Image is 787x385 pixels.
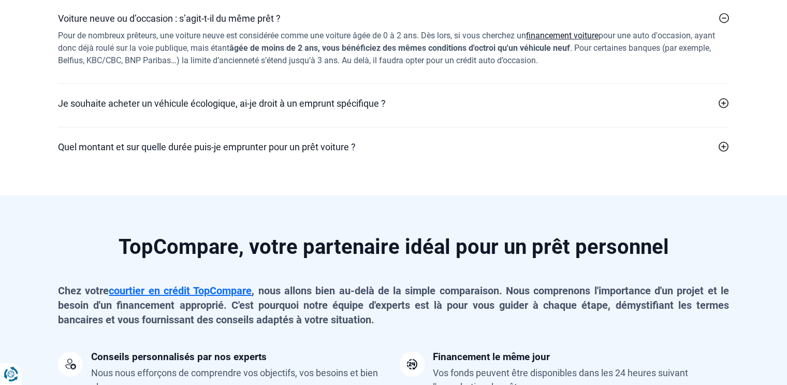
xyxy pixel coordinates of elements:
[91,352,267,362] div: Conseils personnalisés par nos experts
[58,140,356,154] h2: Quel montant et sur quelle durée puis-je emprunter pour un prêt voiture ?
[58,11,729,25] a: Voiture neuve ou d’occasion : s’agit-t-il du même prêt ?
[433,352,550,362] div: Financement le même jour
[58,140,729,154] a: Quel montant et sur quelle durée puis-je emprunter pour un prêt voiture ?
[58,30,729,67] p: Pour de nombreux prêteurs, une voiture neuve est considérée comme une voiture âgée de 0 à 2 ans. ...
[109,284,252,297] a: courtier en crédit TopCompare
[58,11,281,25] h2: Voiture neuve ou d’occasion : s’agit-t-il du même prêt ?
[526,31,599,40] a: financement voiture
[229,43,570,53] b: âgée de moins de 2 ans, vous bénéficiez des mêmes conditions d'octroi qu'un véhicule neuf
[58,237,729,258] h2: TopCompare, votre partenaire idéal pour un prêt personnel
[58,283,729,327] p: Chez votre , nous allons bien au-delà de la simple comparaison. Nous comprenons l'importance d'un...
[58,96,729,110] a: Je souhaite acheter un véhicule écologique, ai-je droit à un emprunt spécifique ?
[58,96,386,110] h2: Je souhaite acheter un véhicule écologique, ai-je droit à un emprunt spécifique ?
